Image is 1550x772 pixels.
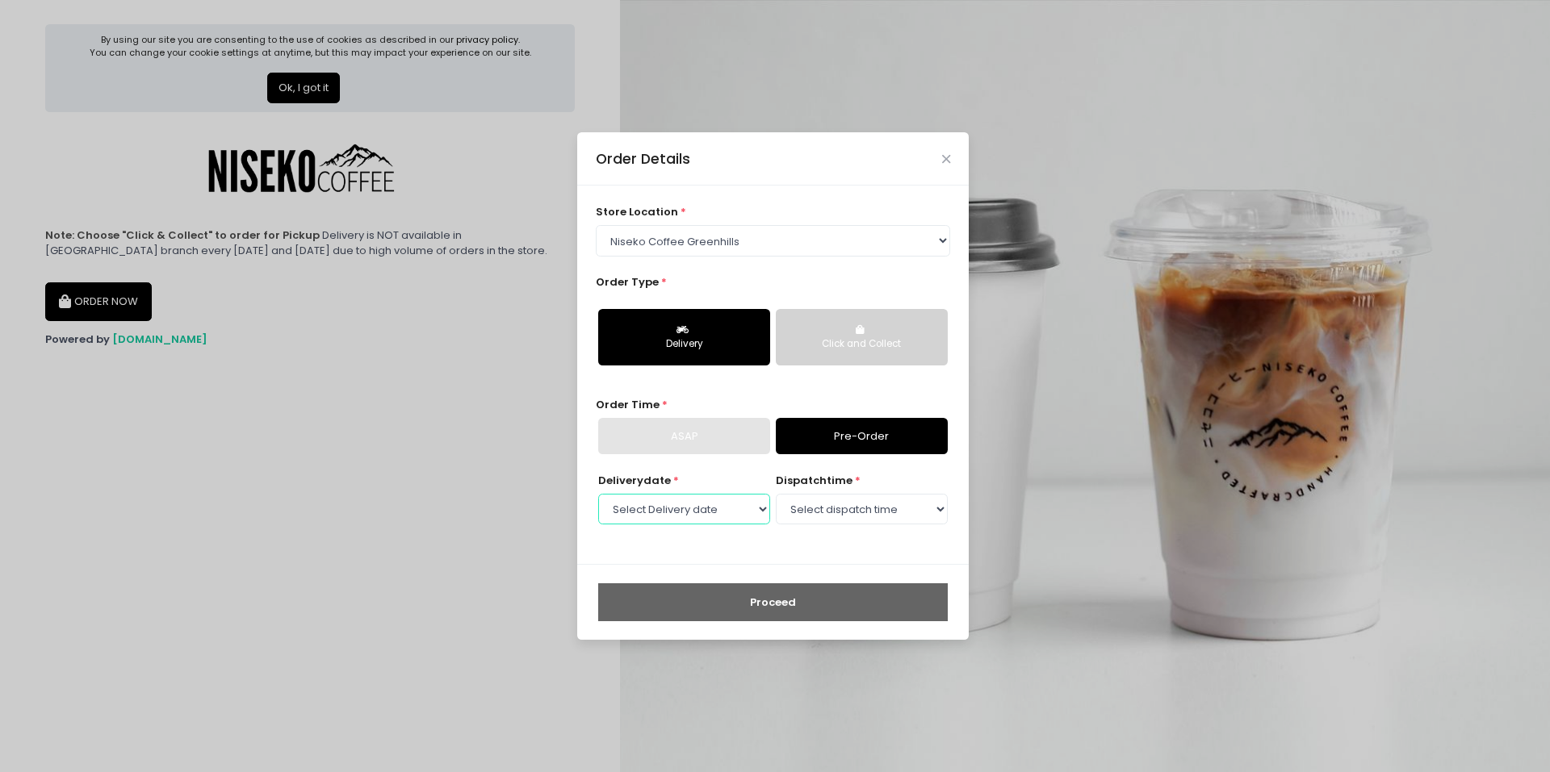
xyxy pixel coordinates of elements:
button: Proceed [598,583,948,622]
button: Delivery [598,309,770,365]
span: Delivery date [598,473,671,488]
span: dispatch time [776,473,852,488]
div: Delivery [610,337,759,352]
span: Order Time [596,397,660,412]
div: Click and Collect [787,337,936,352]
span: store location [596,204,678,219]
button: Close [942,155,950,163]
a: Pre-Order [776,418,948,455]
span: Order Type [596,274,659,290]
button: Click and Collect [776,309,948,365]
div: Order Details [596,148,690,169]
